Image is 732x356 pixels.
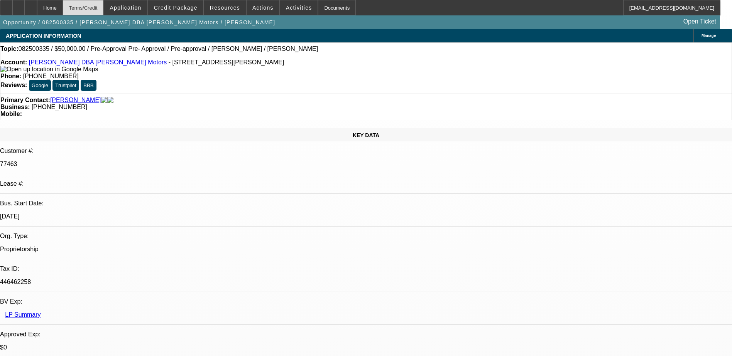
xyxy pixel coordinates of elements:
[81,80,96,91] button: BBB
[0,45,19,52] strong: Topic:
[148,0,203,15] button: Credit Package
[0,66,98,72] a: View Google Maps
[0,59,27,65] strong: Account:
[107,97,113,104] img: linkedin-icon.png
[50,97,101,104] a: [PERSON_NAME]
[280,0,318,15] button: Activities
[252,5,274,11] span: Actions
[6,33,81,39] span: APPLICATION INFORMATION
[23,73,79,79] span: [PHONE_NUMBER]
[3,19,275,25] span: Opportunity / 082500335 / [PERSON_NAME] DBA [PERSON_NAME] Motors / [PERSON_NAME]
[0,66,98,73] img: Open up location in Google Maps
[5,311,41,318] a: LP Summary
[353,132,379,138] span: KEY DATA
[32,104,87,110] span: [PHONE_NUMBER]
[0,97,50,104] strong: Primary Contact:
[0,104,30,110] strong: Business:
[29,80,51,91] button: Google
[247,0,279,15] button: Actions
[0,73,21,79] strong: Phone:
[104,0,147,15] button: Application
[169,59,284,65] span: - [STREET_ADDRESS][PERSON_NAME]
[0,111,22,117] strong: Mobile:
[110,5,141,11] span: Application
[154,5,198,11] span: Credit Package
[286,5,312,11] span: Activities
[702,34,716,38] span: Manage
[680,15,719,28] a: Open Ticket
[101,97,107,104] img: facebook-icon.png
[29,59,167,65] a: [PERSON_NAME] DBA [PERSON_NAME] Motors
[204,0,246,15] button: Resources
[210,5,240,11] span: Resources
[0,82,27,88] strong: Reviews:
[52,80,79,91] button: Trustpilot
[19,45,318,52] span: 082500335 / $50,000.00 / Pre-Approval Pre- Approval / Pre-approval / [PERSON_NAME] / [PERSON_NAME]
